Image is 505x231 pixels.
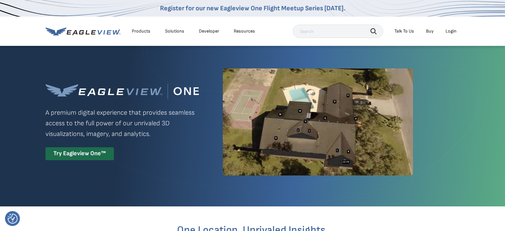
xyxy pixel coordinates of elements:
[293,25,383,38] input: Search
[165,28,184,34] div: Solutions
[426,28,434,34] a: Buy
[45,84,199,99] img: Eagleview One™
[234,28,255,34] div: Resources
[160,4,345,12] a: Register for our new Eagleview One Flight Meetup Series [DATE].
[8,214,18,224] img: Revisit consent button
[199,28,219,34] a: Developer
[8,214,18,224] button: Consent Preferences
[45,147,114,160] div: Try Eagleview One™
[132,28,150,34] div: Products
[45,107,199,139] p: A premium digital experience that provides seamless access to the full power of our unrivaled 3D ...
[394,28,414,34] div: Talk To Us
[446,28,457,34] div: Login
